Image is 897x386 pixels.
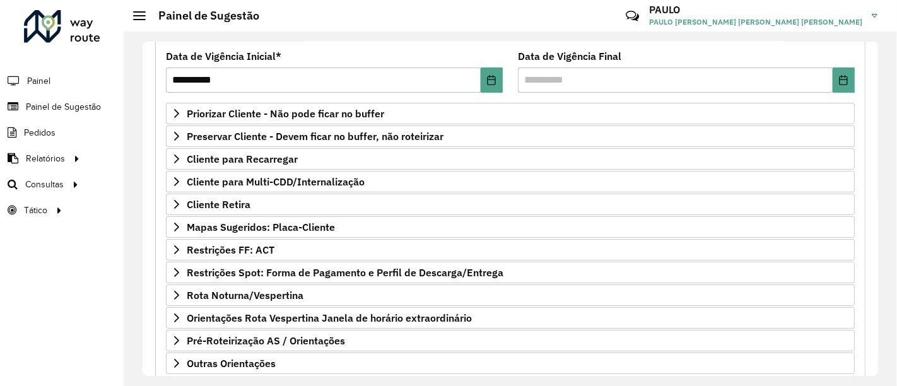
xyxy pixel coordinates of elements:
[166,50,276,62] font: Data de Vigência Inicial
[187,312,472,324] font: Orientações Rota Vespertina Janela de horário extraordinário
[166,194,855,215] a: Cliente Retira
[518,50,621,62] font: Data de Vigência Final
[166,239,855,260] a: Restrições FF: ACT
[25,180,64,189] font: Consultas
[166,103,855,124] a: Priorizar Cliente - Não pode ficar no buffer
[166,262,855,283] a: Restrições Spot: Forma de Pagamento e Perfil de Descarga/Entrega
[187,289,303,301] font: Rota Noturna/Vespertina
[187,198,250,211] font: Cliente Retira
[187,243,274,256] font: Restrições FF: ACT
[481,67,503,93] button: Escolha a data
[166,148,855,170] a: Cliente para Recarregar
[187,266,503,279] font: Restrições Spot: Forma de Pagamento e Perfil de Descarga/Entrega
[24,128,56,137] font: Pedidos
[166,216,855,238] a: Mapas Sugeridos: Placa-Cliente
[166,330,855,351] a: Pré-Roteirização AS / Orientações
[187,107,384,120] font: Priorizar Cliente - Não pode ficar no buffer
[158,8,259,23] font: Painel de Sugestão
[187,175,365,188] font: Cliente para Multi-CDD/Internalização
[619,3,646,30] a: Contato Rápido
[166,353,855,374] a: Outras Orientações
[166,284,855,306] a: Rota Noturna/Vespertina
[187,221,335,233] font: Mapas Sugeridos: Placa-Cliente
[26,154,65,163] font: Relatórios
[26,102,101,112] font: Painel de Sugestão
[166,126,855,147] a: Preservar Cliente - Devem ficar no buffer, não roteirizar
[24,206,47,215] font: Tático
[187,357,276,370] font: Outras Orientações
[649,3,680,16] font: PAULO
[187,334,345,347] font: Pré-Roteirização AS / Orientações
[166,171,855,192] a: Cliente para Multi-CDD/Internalização
[833,67,855,93] button: Escolha a data
[27,76,50,86] font: Painel
[187,130,443,143] font: Preservar Cliente - Devem ficar no buffer, não roteirizar
[166,307,855,329] a: Orientações Rota Vespertina Janela de horário extraordinário
[649,17,862,26] font: PAULO [PERSON_NAME] [PERSON_NAME] [PERSON_NAME]
[187,153,298,165] font: Cliente para Recarregar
